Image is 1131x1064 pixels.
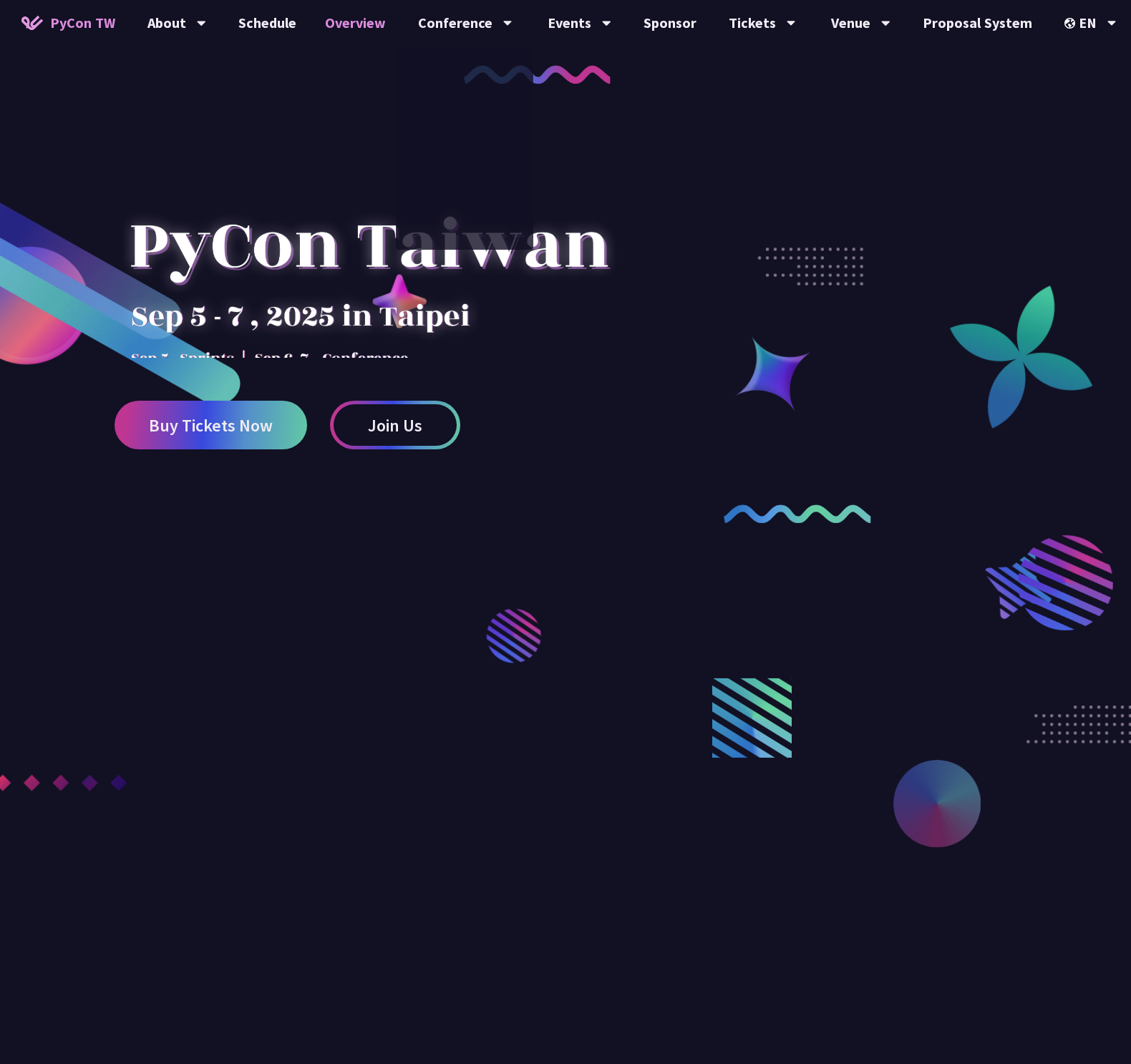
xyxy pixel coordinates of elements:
a: Join Us [330,401,460,449]
img: Home icon of PyCon TW 2025 [21,16,43,30]
span: PyCon TW [50,12,115,34]
span: Join Us [368,416,422,434]
img: curly-2.e802c9f.png [724,504,870,523]
span: Buy Tickets Now [149,416,273,434]
a: PyCon TW [7,5,130,41]
img: curly-1.ebdbada.png [464,65,611,84]
img: Locale Icon [1064,18,1079,29]
a: Buy Tickets Now [115,401,307,449]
